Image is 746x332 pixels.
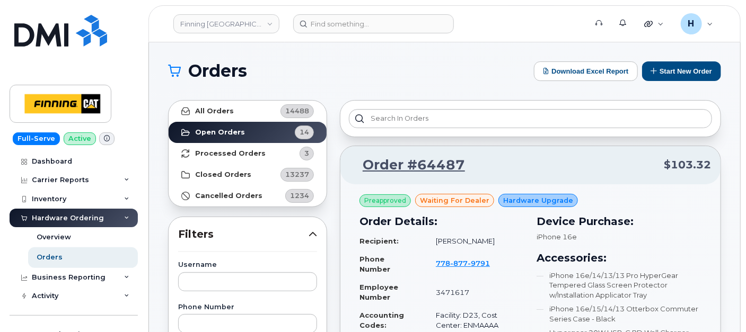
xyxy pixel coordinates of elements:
span: 3 [304,148,309,158]
span: 1234 [290,191,309,201]
strong: Cancelled Orders [195,192,262,200]
a: Order #64487 [350,156,465,175]
span: Hardware Upgrade [503,195,573,205]
span: iPhone 16e [537,232,577,241]
li: iPhone 16e/14/13/13 Pro HyperGear Tempered Glass Screen Protector w/Installation Applicator Tray [537,271,702,300]
span: 14488 [285,106,309,116]
strong: All Orders [195,107,234,115]
a: Open Orders14 [169,122,327,143]
h3: Device Purchase: [537,213,702,229]
span: 9791 [468,259,490,267]
span: 877 [450,259,468,267]
strong: Accounting Codes: [359,311,404,329]
a: Closed Orders13237 [169,164,327,185]
a: All Orders14488 [169,101,327,122]
td: 3471617 [426,278,524,306]
label: Username [178,262,317,268]
span: Orders [188,63,247,79]
input: Search in orders [349,109,712,128]
span: 13237 [285,169,309,180]
strong: Processed Orders [195,149,266,158]
span: 14 [300,127,309,137]
span: $103.32 [664,157,711,173]
button: Download Excel Report [534,61,638,81]
strong: Closed Orders [195,171,251,179]
button: Start New Order [642,61,721,81]
strong: Recipient: [359,237,399,245]
label: Phone Number [178,304,317,311]
span: Filters [178,227,309,242]
h3: Order Details: [359,213,524,229]
strong: Employee Number [359,283,398,301]
h3: Accessories: [537,250,702,266]
strong: Open Orders [195,128,245,137]
a: 7788779791 [436,259,503,267]
li: iPhone 16e/15/14/13 Otterbox Commuter Series Case - Black [537,304,702,324]
span: Preapproved [364,196,406,205]
span: 778 [436,259,490,267]
span: waiting for dealer [420,195,489,205]
a: Processed Orders3 [169,143,327,164]
a: Cancelled Orders1234 [169,185,327,207]
td: [PERSON_NAME] [426,232,524,250]
strong: Phone Number [359,255,390,273]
